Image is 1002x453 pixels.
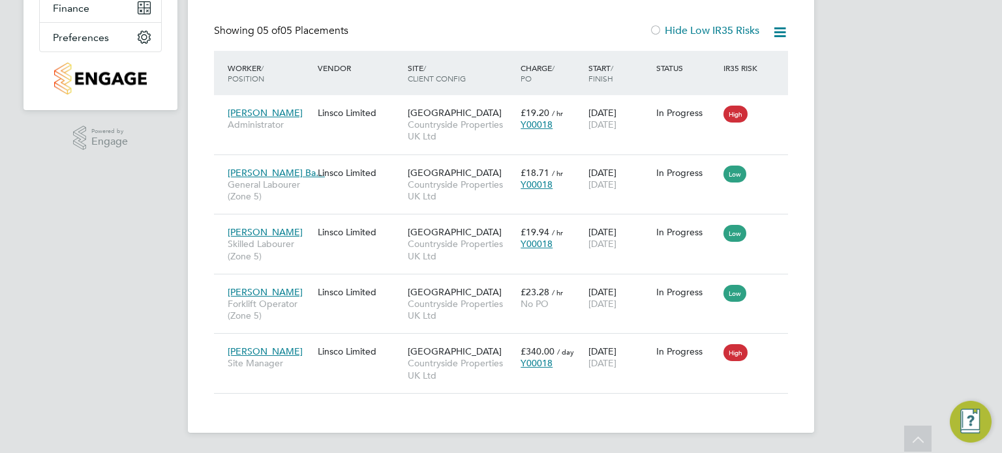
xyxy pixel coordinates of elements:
[314,280,404,304] div: Linsco Limited
[552,287,563,297] span: / hr
[314,56,404,80] div: Vendor
[723,285,746,302] span: Low
[588,298,616,310] span: [DATE]
[521,345,554,357] span: £340.00
[54,63,146,95] img: countryside-properties-logo-retina.png
[588,63,613,83] span: / Finish
[656,226,718,238] div: In Progress
[214,24,351,38] div: Showing
[408,286,502,298] span: [GEOGRAPHIC_DATA]
[521,107,549,119] span: £19.20
[228,167,325,179] span: [PERSON_NAME] Ba…
[521,179,553,190] span: Y00018
[408,107,502,119] span: [GEOGRAPHIC_DATA]
[588,238,616,250] span: [DATE]
[723,166,746,183] span: Low
[585,56,653,90] div: Start
[521,167,549,179] span: £18.71
[228,345,303,357] span: [PERSON_NAME]
[656,345,718,357] div: In Progress
[73,126,129,151] a: Powered byEngage
[228,226,303,238] span: [PERSON_NAME]
[228,119,311,130] span: Administrator
[521,298,549,310] span: No PO
[585,160,653,197] div: [DATE]
[585,100,653,137] div: [DATE]
[257,24,348,37] span: 05 Placements
[521,286,549,298] span: £23.28
[314,220,404,244] div: Linsco Limited
[228,63,264,83] span: / Position
[228,298,311,321] span: Forklift Operator (Zone 5)
[552,227,563,237] span: / hr
[588,119,616,130] span: [DATE]
[656,107,718,119] div: In Progress
[585,280,653,316] div: [DATE]
[653,56,721,80] div: Status
[39,63,162,95] a: Go to home page
[521,357,553,369] span: Y00018
[521,226,549,238] span: £19.94
[720,56,765,80] div: IR35 Risk
[53,31,109,44] span: Preferences
[224,219,788,230] a: [PERSON_NAME]Skilled Labourer (Zone 5)Linsco Limited[GEOGRAPHIC_DATA]Countryside Properties UK Lt...
[91,126,128,137] span: Powered by
[723,106,748,123] span: High
[228,286,303,298] span: [PERSON_NAME]
[408,298,514,321] span: Countryside Properties UK Ltd
[257,24,281,37] span: 05 of
[656,286,718,298] div: In Progress
[224,338,788,349] a: [PERSON_NAME]Site ManagerLinsco Limited[GEOGRAPHIC_DATA]Countryside Properties UK Ltd£340.00 / da...
[408,238,514,261] span: Countryside Properties UK Ltd
[588,179,616,190] span: [DATE]
[40,23,161,51] button: Preferences
[224,160,788,171] a: [PERSON_NAME] Ba…General Labourer (Zone 5)Linsco Limited[GEOGRAPHIC_DATA]Countryside Properties U...
[408,167,502,179] span: [GEOGRAPHIC_DATA]
[557,347,574,357] span: / day
[408,179,514,202] span: Countryside Properties UK Ltd
[950,401,992,443] button: Engage Resource Center
[723,344,748,361] span: High
[314,160,404,185] div: Linsco Limited
[521,238,553,250] span: Y00018
[408,345,502,357] span: [GEOGRAPHIC_DATA]
[314,339,404,364] div: Linsco Limited
[656,167,718,179] div: In Progress
[585,220,653,256] div: [DATE]
[91,136,128,147] span: Engage
[228,107,303,119] span: [PERSON_NAME]
[314,100,404,125] div: Linsco Limited
[228,357,311,369] span: Site Manager
[224,56,314,90] div: Worker
[517,56,585,90] div: Charge
[53,2,89,14] span: Finance
[224,279,788,290] a: [PERSON_NAME]Forklift Operator (Zone 5)Linsco Limited[GEOGRAPHIC_DATA]Countryside Properties UK L...
[552,108,563,118] span: / hr
[588,357,616,369] span: [DATE]
[723,225,746,242] span: Low
[224,100,788,111] a: [PERSON_NAME]AdministratorLinsco Limited[GEOGRAPHIC_DATA]Countryside Properties UK Ltd£19.20 / hr...
[649,24,759,37] label: Hide Low IR35 Risks
[408,63,466,83] span: / Client Config
[408,119,514,142] span: Countryside Properties UK Ltd
[521,63,554,83] span: / PO
[521,119,553,130] span: Y00018
[404,56,517,90] div: Site
[585,339,653,375] div: [DATE]
[408,226,502,238] span: [GEOGRAPHIC_DATA]
[228,179,311,202] span: General Labourer (Zone 5)
[552,168,563,178] span: / hr
[228,238,311,261] span: Skilled Labourer (Zone 5)
[408,357,514,381] span: Countryside Properties UK Ltd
